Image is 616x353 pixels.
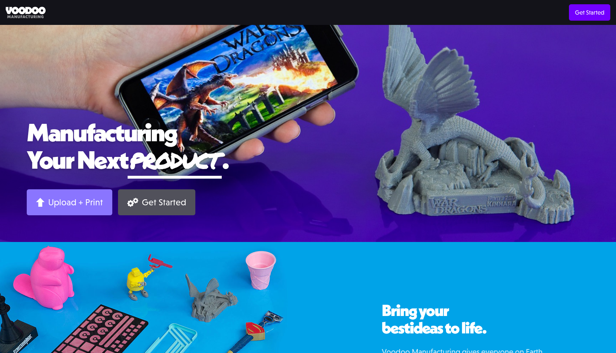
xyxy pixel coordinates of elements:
h2: Bring your best [382,302,546,337]
a: Get Started [569,4,610,21]
span: ideas to life. [410,318,487,338]
a: Get Started [118,189,195,215]
img: Arrow up [36,198,45,207]
div: Get Started [142,197,186,208]
div: Upload + Print [48,197,103,208]
h1: Manufacturing Your Next . [27,118,589,179]
img: Gears [127,198,138,207]
img: Voodoo Manufacturing logo [6,7,46,19]
a: Upload + Print [27,189,112,215]
span: product [128,144,222,175]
